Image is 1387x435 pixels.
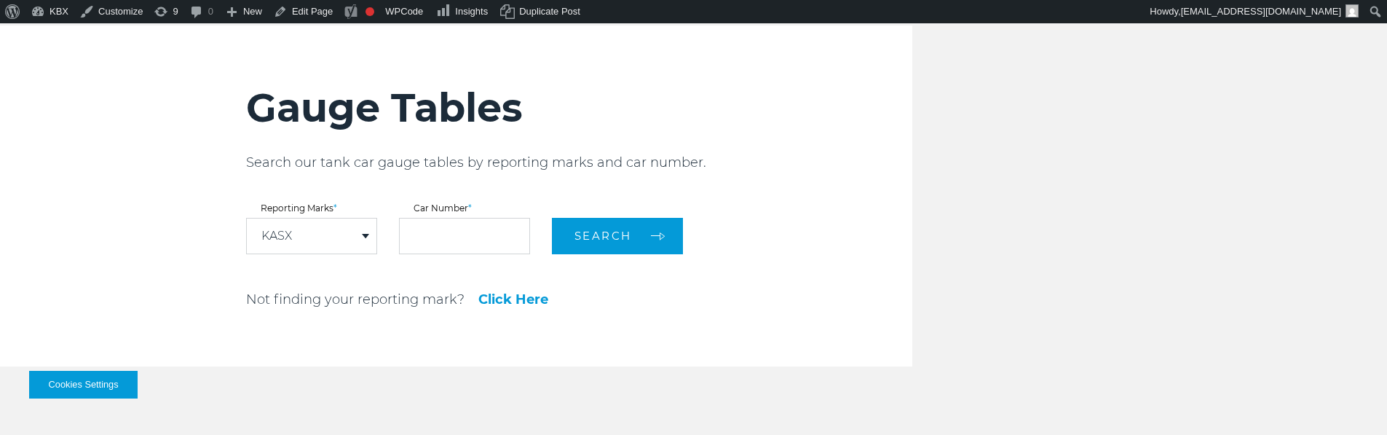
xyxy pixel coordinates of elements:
div: Focus keyphrase not set [365,7,374,16]
span: Insights [455,6,488,17]
span: Search [574,229,632,243]
span: [EMAIL_ADDRESS][DOMAIN_NAME] [1181,6,1341,17]
label: Reporting Marks [246,204,377,213]
p: Not finding your reporting mark? [246,291,465,308]
h2: Gauge Tables [246,84,912,132]
p: Search our tank car gauge tables by reporting marks and car number. [246,154,912,171]
label: Car Number [399,204,530,213]
a: KASX [261,230,292,242]
button: Search arrow arrow [552,218,683,254]
button: Cookies Settings [29,371,138,399]
a: Click Here [478,293,548,306]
